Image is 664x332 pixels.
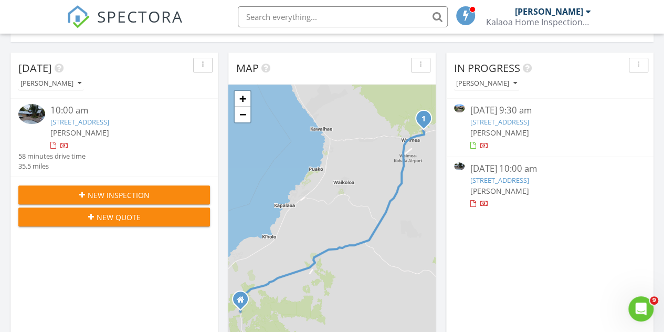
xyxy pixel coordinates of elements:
a: [STREET_ADDRESS] [50,117,109,127]
input: Search everything... [238,6,448,27]
div: 35.5 miles [18,161,86,171]
a: Zoom in [235,91,250,107]
span: [PERSON_NAME] [470,128,529,138]
span: 9 [650,296,658,305]
div: 73-1232 Ahikawa St, Kailua-Kona HI 96740 [240,299,247,305]
div: [PERSON_NAME] [515,6,583,17]
img: 9269986%2Fcover_photos%2Fc6HsPfodq5nyDCXLtgoP%2Fsmall.jpg [454,104,465,112]
span: New Quote [97,212,141,223]
a: Zoom out [235,107,250,122]
img: 9326267%2Fcover_photos%2FqWFnZMt9qCSIk0J64MJ2%2Fsmall.jpg [454,162,465,170]
div: 58 minutes drive time [18,151,86,161]
img: The Best Home Inspection Software - Spectora [67,5,90,28]
div: 64-5300 Puukapu St, Waimea, HI 96743 [424,118,430,124]
a: [DATE] 9:30 am [STREET_ADDRESS] [PERSON_NAME] [454,104,646,151]
span: [DATE] [18,61,52,75]
div: 10:00 am [50,104,194,117]
div: [DATE] 9:30 am [470,104,629,117]
button: New Quote [18,207,210,226]
a: [STREET_ADDRESS] [470,175,529,185]
span: New Inspection [88,190,150,201]
img: 9326267%2Fcover_photos%2FqWFnZMt9qCSIk0J64MJ2%2Fsmall.jpg [18,104,45,124]
span: [PERSON_NAME] [470,186,529,196]
span: SPECTORA [97,5,183,27]
div: Kalaoa Home Inspections llc [486,17,591,27]
span: [PERSON_NAME] [50,128,109,138]
button: New Inspection [18,185,210,204]
a: [STREET_ADDRESS] [470,117,529,127]
div: [DATE] 10:00 am [470,162,629,175]
div: [PERSON_NAME] [456,80,517,87]
button: [PERSON_NAME] [18,77,83,91]
i: 1 [421,116,426,123]
button: [PERSON_NAME] [454,77,519,91]
a: [DATE] 10:00 am [STREET_ADDRESS] [PERSON_NAME] [454,162,646,209]
span: Map [236,61,259,75]
iframe: Intercom live chat [628,296,654,321]
a: 10:00 am [STREET_ADDRESS] [PERSON_NAME] 58 minutes drive time 35.5 miles [18,104,210,171]
div: [PERSON_NAME] [20,80,81,87]
span: In Progress [454,61,520,75]
a: SPECTORA [67,14,183,36]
